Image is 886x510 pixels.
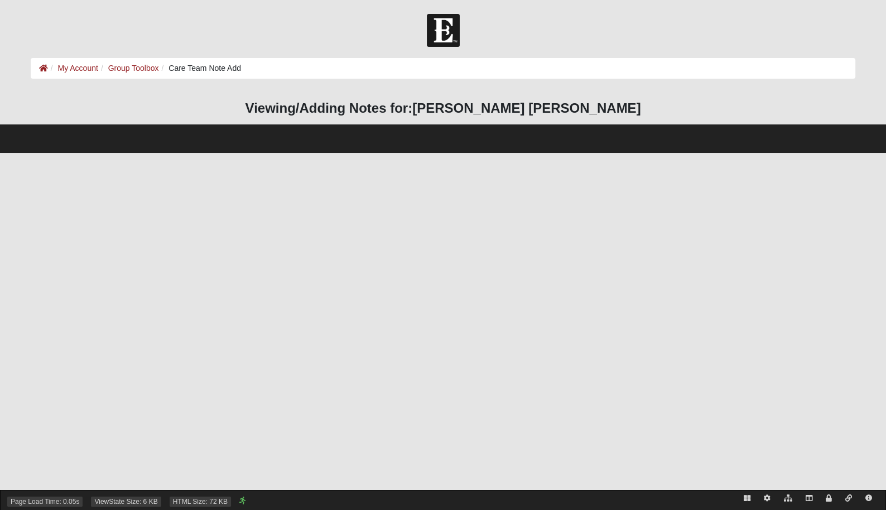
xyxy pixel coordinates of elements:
[819,490,839,507] a: Page Security
[757,490,777,507] a: Page Properties (Alt+P)
[737,490,757,507] a: Block Configuration (Alt-B)
[57,64,98,73] a: My Account
[412,100,641,116] strong: [PERSON_NAME] [PERSON_NAME]
[31,100,856,117] h3: Viewing/Adding Notes for:
[108,64,159,73] a: Group Toolbox
[91,497,161,507] span: ViewState Size: 6 KB
[859,490,879,507] a: Rock Information
[777,490,799,507] a: Child Pages (Alt+L)
[11,498,79,506] a: Page Load Time: 0.05s
[170,497,231,507] span: HTML Size: 72 KB
[427,14,460,47] img: Church of Eleven22 Logo
[239,495,245,507] a: Web cache enabled
[839,490,859,507] a: Add Short Link
[799,490,819,507] a: Page Zones (Alt+Z)
[158,62,241,74] li: Care Team Note Add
